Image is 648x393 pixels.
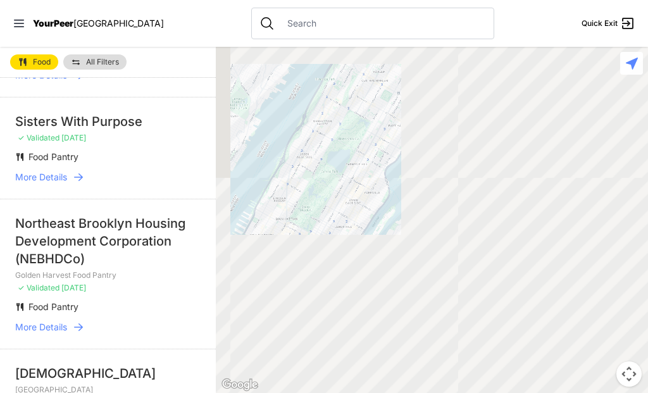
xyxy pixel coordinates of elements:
[582,18,618,28] span: Quick Exit
[15,215,201,268] div: Northeast Brooklyn Housing Development Corporation (NEBHDCo)
[61,283,86,292] span: [DATE]
[33,58,51,66] span: Food
[63,54,127,70] a: All Filters
[219,377,261,393] img: Google
[582,16,635,31] a: Quick Exit
[15,171,67,184] span: More Details
[15,113,201,130] div: Sisters With Purpose
[18,133,59,142] span: ✓ Validated
[15,270,201,280] p: Golden Harvest Food Pantry
[616,361,642,387] button: Map camera controls
[86,58,119,66] span: All Filters
[28,301,78,312] span: Food Pantry
[61,133,86,142] span: [DATE]
[15,171,201,184] a: More Details
[10,54,58,70] a: Food
[280,17,486,30] input: Search
[18,283,59,292] span: ✓ Validated
[219,377,261,393] a: Open this area in Google Maps (opens a new window)
[15,365,201,382] div: [DEMOGRAPHIC_DATA]
[15,321,67,334] span: More Details
[15,321,201,334] a: More Details
[33,20,164,27] a: YourPeer[GEOGRAPHIC_DATA]
[73,18,164,28] span: [GEOGRAPHIC_DATA]
[28,151,78,162] span: Food Pantry
[33,18,73,28] span: YourPeer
